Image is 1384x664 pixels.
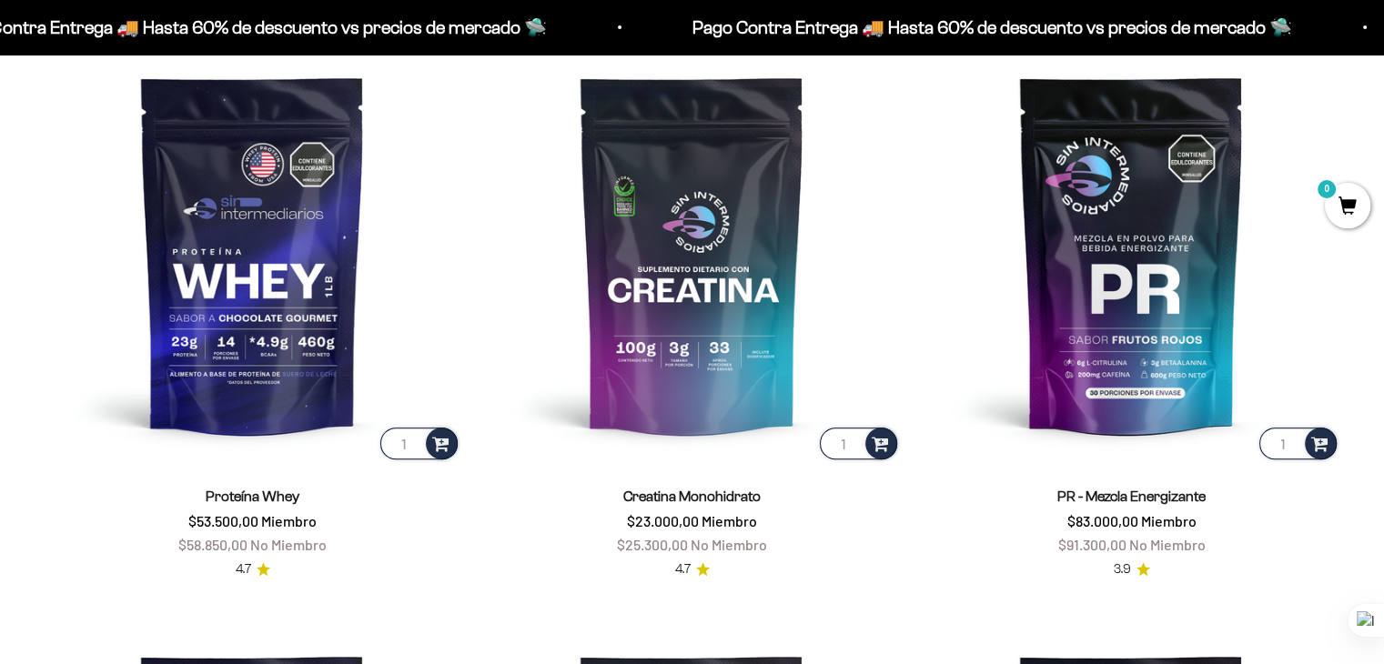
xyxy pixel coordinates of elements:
[1114,559,1131,579] span: 3.9
[206,488,299,504] a: Proteína Whey
[236,559,251,579] span: 4.7
[1316,178,1338,200] mark: 0
[1057,488,1206,504] a: PR - Mezcla Energizante
[691,536,767,553] span: No Miembro
[675,559,710,579] a: 4.74.7 de 5.0 estrellas
[687,13,1287,42] p: Pago Contra Entrega 🚚 Hasta 60% de descuento vs precios de mercado 🛸
[188,512,258,529] span: $53.500,00
[1325,197,1370,217] a: 0
[623,488,761,504] a: Creatina Monohidrato
[250,536,327,553] span: No Miembro
[1129,536,1206,553] span: No Miembro
[617,536,688,553] span: $25.300,00
[236,559,270,579] a: 4.74.7 de 5.0 estrellas
[1114,559,1150,579] a: 3.93.9 de 5.0 estrellas
[1141,512,1197,529] span: Miembro
[627,512,699,529] span: $23.000,00
[178,536,248,553] span: $58.850,00
[702,512,757,529] span: Miembro
[261,512,317,529] span: Miembro
[1067,512,1138,529] span: $83.000,00
[1058,536,1126,553] span: $91.300,00
[675,559,691,579] span: 4.7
